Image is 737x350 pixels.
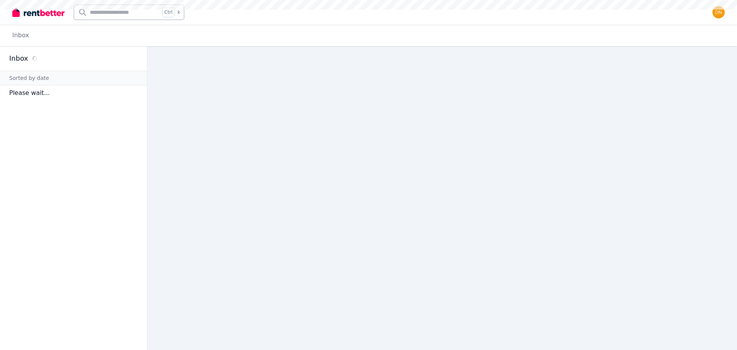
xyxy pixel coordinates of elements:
span: Ctrl [162,7,174,17]
span: k [177,9,180,15]
a: Inbox [12,32,29,39]
img: Deepak Narang [712,6,725,18]
h2: Inbox [9,53,28,64]
img: RentBetter [12,7,64,18]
